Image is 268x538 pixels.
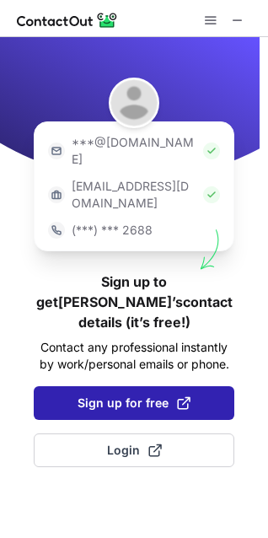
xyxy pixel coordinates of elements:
[34,386,234,420] button: Sign up for free
[34,339,234,373] p: Contact any professional instantly by work/personal emails or phone.
[48,222,65,239] img: https://contactout.com/extension/app/static/media/login-phone-icon.bacfcb865e29de816d437549d7f4cb...
[48,186,65,203] img: https://contactout.com/extension/app/static/media/login-work-icon.638a5007170bc45168077fde17b29a1...
[17,10,118,30] img: ContactOut v5.3.10
[203,143,220,159] img: Check Icon
[78,395,190,412] span: Sign up for free
[34,433,234,467] button: Login
[72,178,196,212] p: [EMAIL_ADDRESS][DOMAIN_NAME]
[48,143,65,159] img: https://contactout.com/extension/app/static/media/login-email-icon.f64bce713bb5cd1896fef81aa7b14a...
[34,272,234,332] h1: Sign up to get [PERSON_NAME]’s contact details (it’s free!)
[107,442,162,459] span: Login
[72,134,196,168] p: ***@[DOMAIN_NAME]
[203,186,220,203] img: Check Icon
[109,78,159,128] img: John Speers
